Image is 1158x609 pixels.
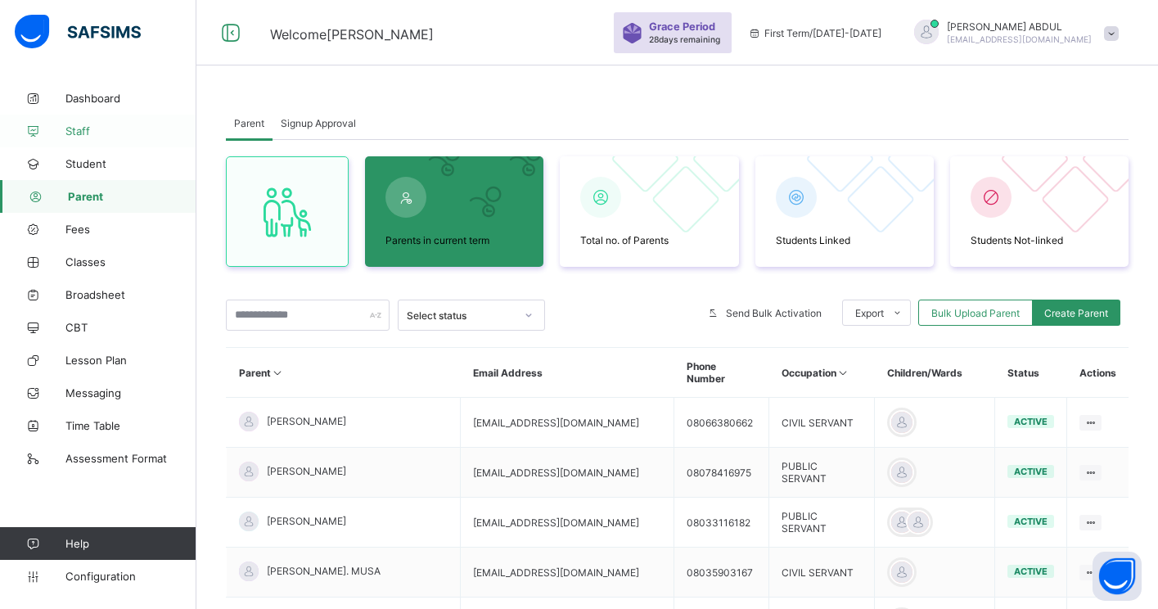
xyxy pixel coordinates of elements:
span: Bulk Upload Parent [931,307,1020,319]
span: active [1014,516,1048,527]
button: Open asap [1093,552,1142,601]
span: Send Bulk Activation [726,307,822,319]
img: sticker-purple.71386a28dfed39d6af7621340158ba97.svg [622,23,642,43]
span: Fees [65,223,196,236]
td: 08078416975 [674,448,769,498]
span: Messaging [65,386,196,399]
span: Time Table [65,419,196,432]
span: Parent [234,117,264,129]
span: [PERSON_NAME] [267,415,346,427]
td: [EMAIL_ADDRESS][DOMAIN_NAME] [461,448,674,498]
td: 08066380662 [674,398,769,448]
span: Total no. of Parents [580,234,718,246]
span: active [1014,416,1048,427]
td: CIVIL SERVANT [769,548,875,598]
span: session/term information [748,27,881,39]
span: [PERSON_NAME] ABDUL [947,20,1092,33]
th: Parent [227,348,461,398]
span: [PERSON_NAME] [267,515,346,527]
span: Signup Approval [281,117,356,129]
td: PUBLIC SERVANT [769,448,875,498]
span: active [1014,566,1048,577]
td: [EMAIL_ADDRESS][DOMAIN_NAME] [461,498,674,548]
span: Lesson Plan [65,354,196,367]
span: Grace Period [649,20,715,33]
div: Select status [407,309,515,322]
span: Parent [68,190,196,203]
span: Create Parent [1044,307,1108,319]
span: Welcome [PERSON_NAME] [270,26,434,43]
th: Email Address [461,348,674,398]
span: Broadsheet [65,288,196,301]
span: Assessment Format [65,452,196,465]
td: CIVIL SERVANT [769,398,875,448]
span: Export [855,307,884,319]
td: 08033116182 [674,498,769,548]
td: 08035903167 [674,548,769,598]
th: Children/Wards [875,348,995,398]
span: [EMAIL_ADDRESS][DOMAIN_NAME] [947,34,1092,44]
i: Sort in Ascending Order [271,367,285,379]
span: 28 days remaining [649,34,720,44]
td: [EMAIL_ADDRESS][DOMAIN_NAME] [461,398,674,448]
th: Status [995,348,1067,398]
span: [PERSON_NAME]. MUSA [267,565,381,577]
i: Sort in Ascending Order [836,367,850,379]
span: CBT [65,321,196,334]
span: Dashboard [65,92,196,105]
span: Parents in current term [385,234,523,246]
span: Students Linked [776,234,913,246]
th: Actions [1067,348,1129,398]
span: Student [65,157,196,170]
span: Configuration [65,570,196,583]
img: safsims [15,15,141,49]
div: SAHEEDABDUL [898,20,1127,47]
span: Help [65,537,196,550]
span: Students Not-linked [971,234,1108,246]
span: active [1014,466,1048,477]
td: [EMAIL_ADDRESS][DOMAIN_NAME] [461,548,674,598]
span: [PERSON_NAME] [267,465,346,477]
span: Staff [65,124,196,138]
th: Phone Number [674,348,769,398]
td: PUBLIC SERVANT [769,498,875,548]
span: Classes [65,255,196,268]
th: Occupation [769,348,875,398]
